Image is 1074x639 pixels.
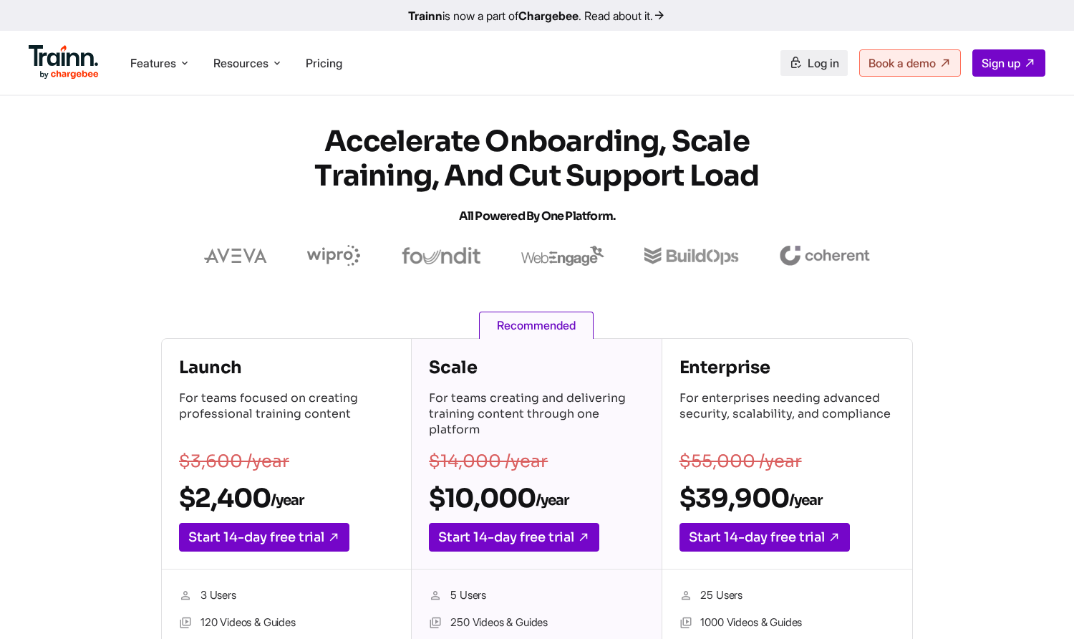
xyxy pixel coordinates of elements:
[679,390,895,441] p: For enterprises needing advanced security, scalability, and compliance
[130,55,176,71] span: Features
[179,451,289,472] s: $3,600 /year
[982,56,1020,70] span: Sign up
[429,523,599,552] a: Start 14-day free trial
[306,56,342,70] a: Pricing
[204,249,267,263] img: aveva logo
[179,523,349,552] a: Start 14-day free trial
[479,312,594,339] span: Recommended
[279,125,795,234] h1: Accelerate Onboarding, Scale Training, and Cut Support Load
[536,491,569,509] sub: /year
[679,482,895,514] h2: $39,900
[29,45,99,80] img: Trainn Logo
[429,390,644,441] p: For teams creating and delivering training content through one platform
[408,9,442,23] b: Trainn
[780,50,848,76] a: Log in
[271,491,304,509] sub: /year
[518,9,579,23] b: Chargebee
[679,523,850,552] a: Start 14-day free trial
[679,614,895,633] li: 1000 Videos & Guides
[401,247,481,264] img: foundit logo
[429,451,548,472] s: $14,000 /year
[789,491,822,509] sub: /year
[429,587,644,605] li: 5 Users
[459,208,616,224] span: All Powered by One Platform.
[213,55,268,71] span: Resources
[859,49,961,77] a: Book a demo
[521,246,604,266] img: webengage logo
[179,587,394,605] li: 3 Users
[808,56,839,70] span: Log in
[679,451,802,472] s: $55,000 /year
[179,614,394,633] li: 120 Videos & Guides
[644,247,738,265] img: buildops logo
[429,614,644,633] li: 250 Videos & Guides
[179,356,394,379] h4: Launch
[429,356,644,379] h4: Scale
[307,245,361,266] img: wipro logo
[429,482,644,514] h2: $10,000
[679,356,895,379] h4: Enterprise
[179,482,394,514] h2: $2,400
[779,246,870,266] img: coherent logo
[869,56,936,70] span: Book a demo
[179,390,394,441] p: For teams focused on creating professional training content
[679,587,895,605] li: 25 Users
[972,49,1045,77] a: Sign up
